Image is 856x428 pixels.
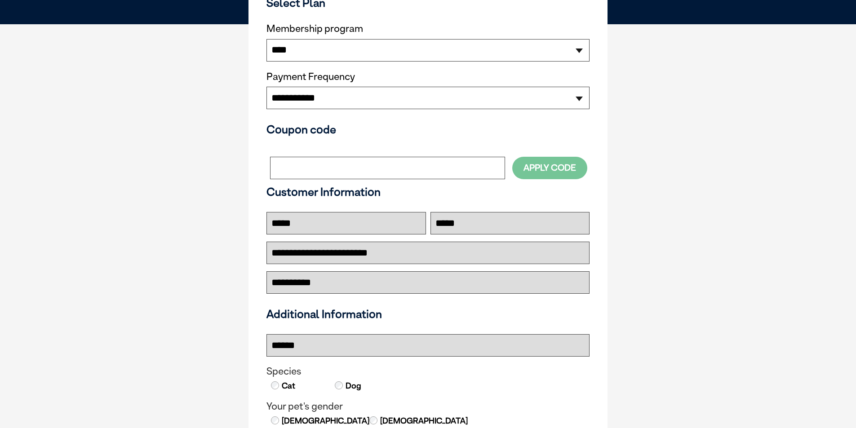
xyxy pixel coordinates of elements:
legend: Your pet's gender [266,401,590,412]
label: Payment Frequency [266,71,355,83]
h3: Coupon code [266,123,590,136]
label: Membership program [266,23,590,35]
h3: Additional Information [263,307,593,321]
button: Apply Code [512,157,587,179]
legend: Species [266,366,590,377]
h3: Customer Information [266,185,590,199]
